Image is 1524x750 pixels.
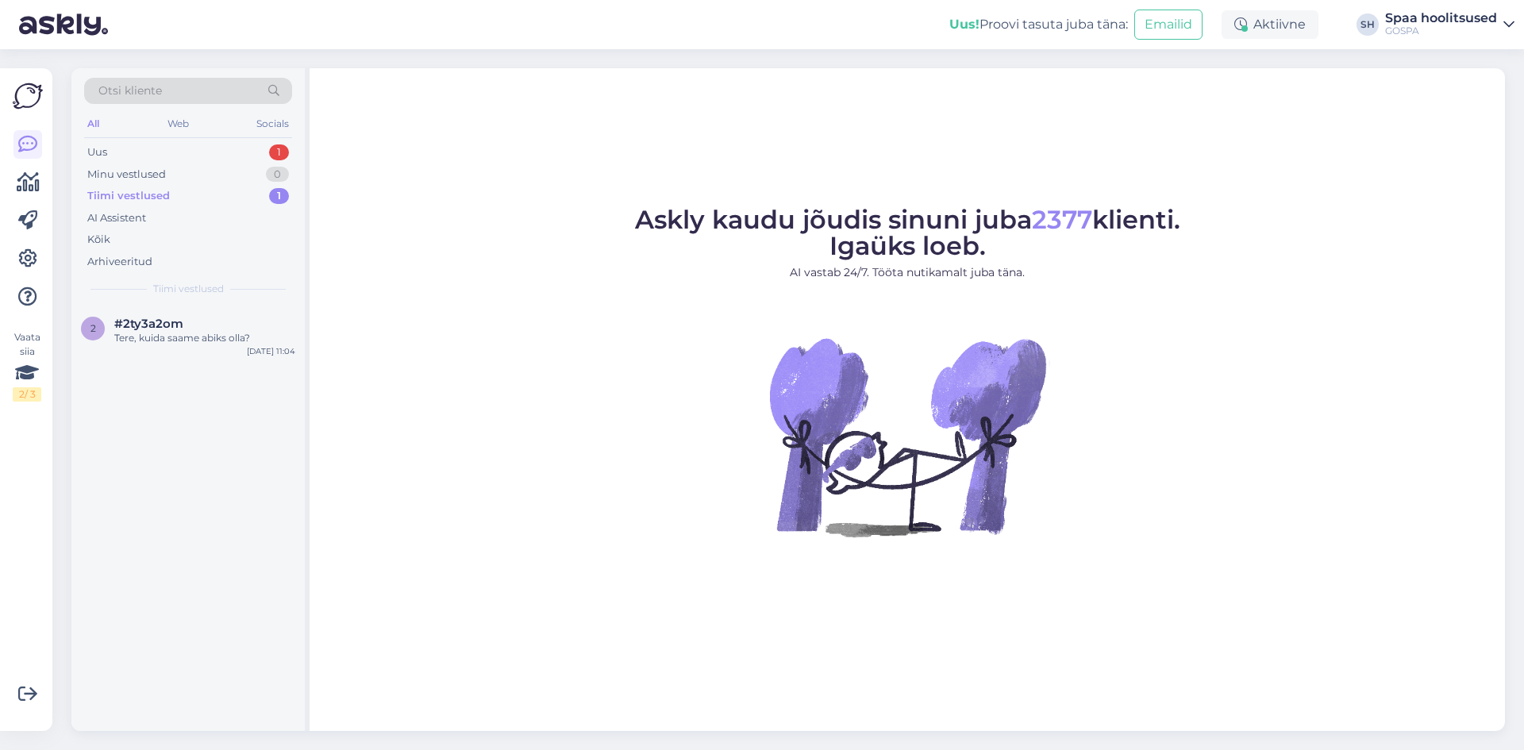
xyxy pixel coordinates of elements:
[98,83,162,99] span: Otsi kliente
[13,81,43,111] img: Askly Logo
[90,322,96,334] span: 2
[13,330,41,402] div: Vaata siia
[84,113,102,134] div: All
[635,264,1180,281] p: AI vastab 24/7. Tööta nutikamalt juba täna.
[87,232,110,248] div: Kõik
[247,345,295,357] div: [DATE] 11:04
[266,167,289,183] div: 0
[87,188,170,204] div: Tiimi vestlused
[1222,10,1318,39] div: Aktiivne
[269,144,289,160] div: 1
[1385,25,1497,37] div: GOSPA
[635,204,1180,261] span: Askly kaudu jõudis sinuni juba klienti. Igaüks loeb.
[87,210,146,226] div: AI Assistent
[87,144,107,160] div: Uus
[153,282,224,296] span: Tiimi vestlused
[87,254,152,270] div: Arhiveeritud
[1032,204,1092,235] span: 2377
[1385,12,1514,37] a: Spaa hoolitsusedGOSPA
[114,317,183,331] span: #2ty3a2om
[114,331,295,345] div: Tere, kuida saame abiks olla?
[253,113,292,134] div: Socials
[949,17,979,32] b: Uus!
[269,188,289,204] div: 1
[949,15,1128,34] div: Proovi tasuta juba täna:
[164,113,192,134] div: Web
[13,387,41,402] div: 2 / 3
[1134,10,1203,40] button: Emailid
[87,167,166,183] div: Minu vestlused
[764,294,1050,579] img: No Chat active
[1385,12,1497,25] div: Spaa hoolitsused
[1357,13,1379,36] div: SH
